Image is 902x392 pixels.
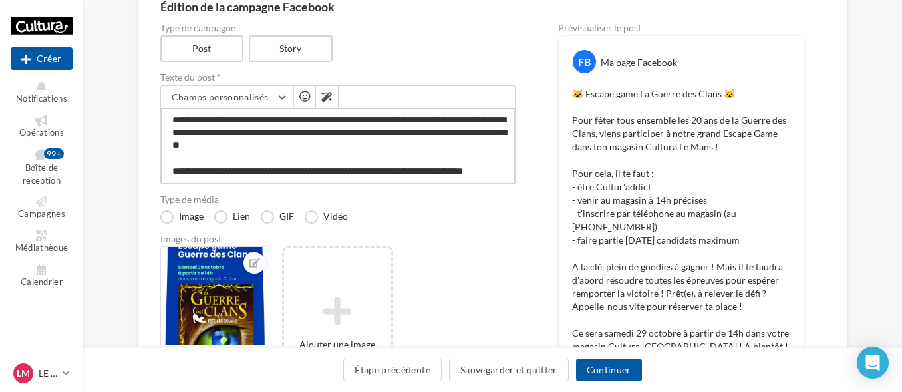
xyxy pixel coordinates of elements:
div: FB [573,50,596,73]
span: Médiathèque [15,242,69,253]
label: Texte du post * [160,73,516,82]
label: GIF [261,210,294,224]
a: Opérations [11,112,73,141]
span: Champs personnalisés [172,91,269,102]
span: Boîte de réception [23,163,61,186]
span: Notifications [16,93,67,104]
div: Ma page Facebook [601,56,677,69]
label: Type de campagne [160,23,516,33]
button: Créer [11,47,73,70]
div: Prévisualiser le post [558,23,804,33]
div: Open Intercom Messenger [857,347,889,379]
div: Nouvelle campagne [11,47,73,70]
p: 🐱 Escape game La Guerre des Clans 🐱 Pour fêter tous ensemble les 20 ans de la Guerre des Clans, v... [572,87,790,353]
span: LM [17,367,30,380]
label: Story [249,35,333,62]
button: Notifications [11,79,73,107]
a: Calendrier [11,262,73,290]
span: Opérations [19,127,64,138]
button: Étape précédente [343,359,442,381]
a: Médiathèque [11,228,73,256]
label: Post [160,35,244,62]
div: Édition de la campagne Facebook [160,1,826,13]
span: Calendrier [21,276,63,287]
p: LE MANS [39,367,57,380]
label: Lien [214,210,250,224]
button: Sauvegarder et quitter [449,359,569,381]
label: Image [160,210,204,224]
a: Campagnes [11,194,73,222]
div: Images du post [160,234,516,244]
label: Vidéo [305,210,348,224]
div: 99+ [44,148,64,159]
button: Champs personnalisés [161,86,293,108]
label: Type de média [160,195,516,204]
a: LM LE MANS [11,361,73,386]
span: Campagnes [18,209,65,220]
a: Boîte de réception99+ [11,146,73,188]
button: Continuer [576,359,642,381]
